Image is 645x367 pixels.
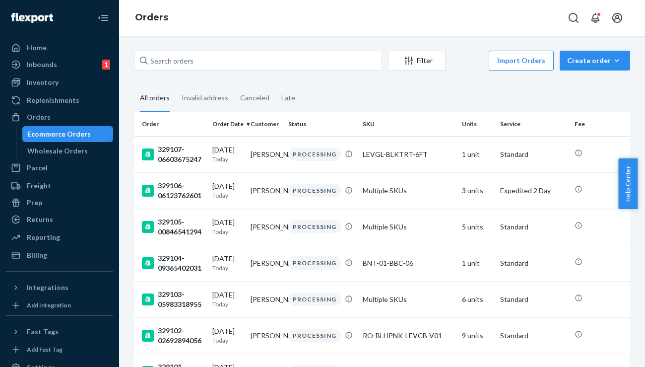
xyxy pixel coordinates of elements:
div: RO-BLHPNK-LEVCB-V01 [363,331,454,341]
a: Add Integration [6,299,113,311]
div: Canceled [240,85,269,111]
td: 1 unit [458,136,496,172]
a: Add Fast Tag [6,344,113,356]
div: 1 [102,60,110,70]
a: Wholesale Orders [22,143,114,159]
input: Search orders [134,51,382,71]
a: Parcel [6,160,113,176]
p: Standard [500,258,567,268]
div: Customer [251,120,281,128]
button: Create order [560,51,630,71]
div: Create order [567,56,623,66]
div: BNT-01-BBC-06 [363,258,454,268]
div: [DATE] [212,145,243,163]
td: Multiple SKUs [359,281,458,317]
div: Freight [27,181,51,191]
p: Expedited 2 Day [500,186,567,196]
td: 5 units [458,209,496,245]
div: PROCESSING [288,256,341,270]
div: Ecommerce Orders [27,129,91,139]
a: Inventory [6,74,113,90]
p: Today [212,155,243,163]
th: Fee [571,112,630,136]
div: 329102-02692894056 [142,326,204,346]
td: 1 unit [458,245,496,281]
button: Open account menu [607,8,627,28]
div: [DATE] [212,254,243,272]
div: Fast Tags [27,327,59,337]
p: Today [212,336,243,345]
div: PROCESSING [288,329,341,342]
a: Replenishments [6,92,113,108]
div: Inventory [27,77,59,87]
div: 329104-09365402031 [142,253,204,273]
a: Billing [6,247,113,263]
button: Filter [388,51,446,71]
th: Order [134,112,208,136]
a: Returns [6,212,113,227]
td: [PERSON_NAME] [247,245,285,281]
div: Invalid address [182,85,228,111]
button: Integrations [6,280,113,295]
a: Inbounds1 [6,57,113,73]
div: 329106-06123762601 [142,181,204,201]
th: Order Date [208,112,247,136]
th: SKU [359,112,458,136]
button: Help Center [618,158,638,209]
div: Reporting [27,232,60,242]
div: PROCESSING [288,184,341,197]
p: Standard [500,294,567,304]
div: Add Fast Tag [27,345,63,354]
div: Returns [27,215,53,224]
div: Prep [27,198,42,208]
div: Inbounds [27,60,57,70]
ol: breadcrumbs [127,3,176,32]
p: Standard [500,222,567,232]
div: Integrations [27,283,68,293]
td: [PERSON_NAME] [247,172,285,209]
td: 9 units [458,317,496,354]
td: Multiple SKUs [359,172,458,209]
a: Freight [6,178,113,194]
button: Fast Tags [6,324,113,340]
button: Open Search Box [564,8,583,28]
td: Multiple SKUs [359,209,458,245]
div: Add Integration [27,301,71,309]
p: Standard [500,149,567,159]
p: Today [212,300,243,308]
div: [DATE] [212,218,243,236]
th: Status [284,112,359,136]
button: Import Orders [489,51,554,71]
td: [PERSON_NAME] [247,281,285,317]
a: Orders [135,12,168,23]
td: [PERSON_NAME] [247,317,285,354]
td: 3 units [458,172,496,209]
div: Orders [27,112,51,122]
div: PROCESSING [288,147,341,161]
td: [PERSON_NAME] [247,209,285,245]
td: 6 units [458,281,496,317]
p: Today [212,264,243,272]
div: Parcel [27,163,48,173]
th: Service [496,112,571,136]
div: All orders [140,85,170,112]
div: [DATE] [212,326,243,345]
div: PROCESSING [288,293,341,306]
img: Flexport logo [11,13,53,23]
button: Open notifications [585,8,605,28]
div: Late [281,85,295,111]
a: Ecommerce Orders [22,126,114,142]
div: LEVGL-BLKTRT-6FT [363,149,454,159]
p: Today [212,191,243,200]
div: [DATE] [212,181,243,200]
a: Orders [6,109,113,125]
td: [PERSON_NAME] [247,136,285,172]
div: [DATE] [212,290,243,308]
a: Prep [6,195,113,211]
a: Reporting [6,229,113,245]
a: Home [6,40,113,56]
button: Close Navigation [93,8,113,28]
div: Replenishments [27,95,79,105]
div: 329103-05983318955 [142,290,204,309]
